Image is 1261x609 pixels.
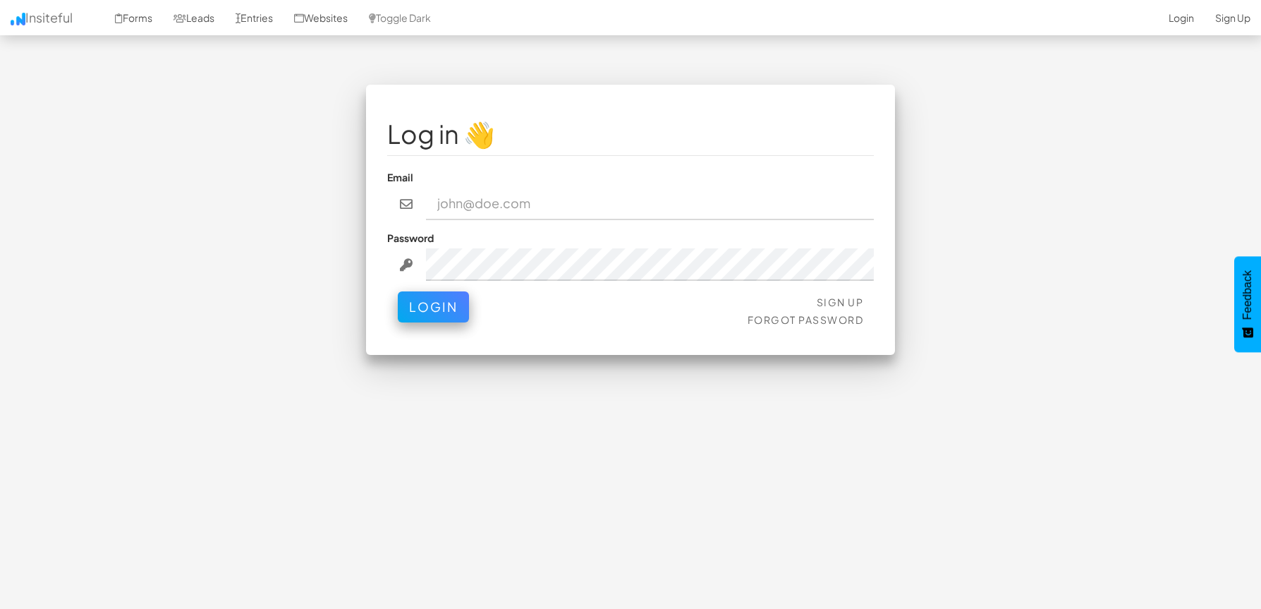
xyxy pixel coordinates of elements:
a: Forgot Password [748,313,864,326]
h1: Log in 👋 [387,120,874,148]
label: Email [387,170,413,184]
span: Feedback [1241,270,1254,320]
button: Login [398,291,469,322]
a: Sign Up [817,296,864,308]
input: john@doe.com [426,188,875,220]
img: icon.png [11,13,25,25]
label: Password [387,231,434,245]
button: Feedback - Show survey [1234,256,1261,352]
